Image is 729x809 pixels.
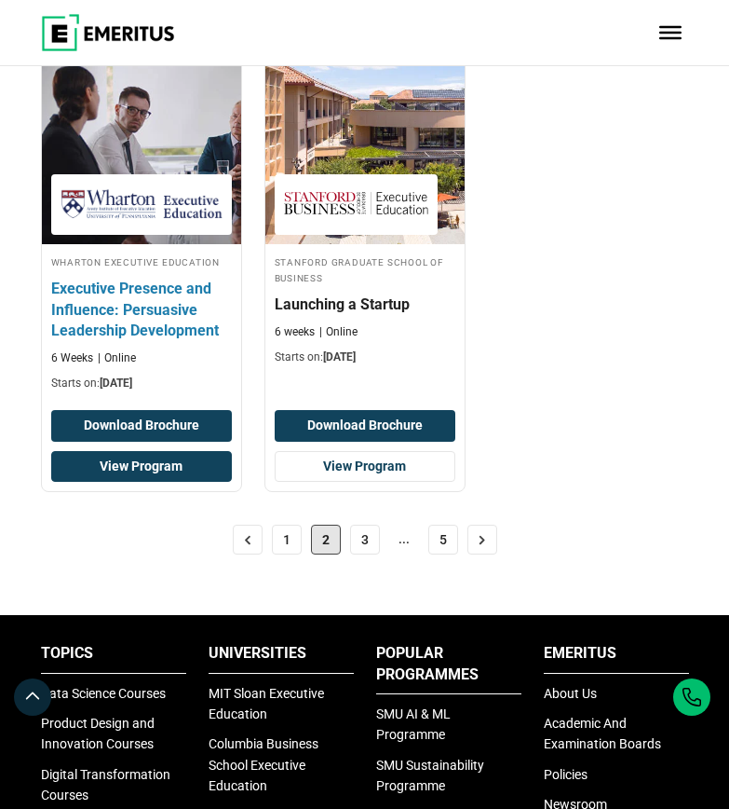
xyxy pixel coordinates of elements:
p: Starts on: [51,376,232,391]
a: Data Science Courses [41,686,166,701]
p: 6 Weeks [51,350,93,366]
a: View Program [275,451,455,483]
a: View Program [51,451,232,483]
a: Policies [544,767,587,782]
img: Launching a Startup | Online Entrepreneurship Course [265,58,465,244]
p: Online [319,324,358,340]
a: Entrepreneurship Course by Stanford Graduate School of Business - November 13, 2025 Stanford Grad... [265,58,465,375]
a: 1 [272,525,302,555]
a: SMU AI & ML Programme [376,706,451,742]
h4: Executive Presence and Influence: Persuasive Leadership Development [51,279,232,341]
a: MIT Sloan Executive Education [209,686,324,721]
a: < [233,525,263,555]
h4: Wharton Executive Education [51,254,232,269]
h4: Launching a Startup [275,295,455,315]
p: Online [98,350,136,366]
a: SMU Sustainability Programme [376,758,484,793]
a: Academic And Examination Boards [544,716,661,751]
img: Executive Presence and Influence: Persuasive Leadership Development | Online Leadership Course [32,48,250,254]
p: Starts on: [275,350,455,365]
span: [DATE] [100,377,132,390]
img: Stanford Graduate School of Business [284,184,428,226]
a: Leadership Course by Wharton Executive Education - October 22, 2025 Wharton Executive Education W... [42,58,241,401]
span: 2 [311,525,341,555]
button: Download Brochure [275,410,455,442]
p: 6 weeks [275,324,315,340]
img: Wharton Executive Education [61,184,223,226]
span: ... [389,525,419,555]
h4: Stanford Graduate School of Business [275,254,455,285]
span: [DATE] [323,350,356,363]
a: > [467,525,497,555]
a: Product Design and Innovation Courses [41,716,155,751]
button: Download Brochure [51,410,232,442]
a: Columbia Business School Executive Education [209,736,318,793]
a: 5 [428,525,458,555]
a: Digital Transformation Courses [41,767,170,802]
a: 3 [350,525,380,555]
button: Toggle Menu [659,26,682,39]
a: About Us [544,686,597,701]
